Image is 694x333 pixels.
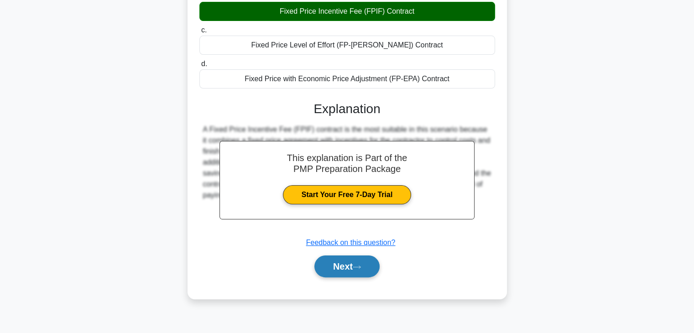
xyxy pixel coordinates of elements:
[306,239,396,246] a: Feedback on this question?
[201,26,207,34] span: c.
[203,124,491,201] div: A Fixed Price Incentive Fee (FPIF) contract is the most suitable in this scenario because it comb...
[283,185,411,204] a: Start Your Free 7-Day Trial
[205,101,490,117] h3: Explanation
[199,2,495,21] div: Fixed Price Incentive Fee (FPIF) Contract
[201,60,207,68] span: d.
[199,69,495,88] div: Fixed Price with Economic Price Adjustment (FP-EPA) Contract
[314,255,380,277] button: Next
[199,36,495,55] div: Fixed Price Level of Effort (FP-[PERSON_NAME]) Contract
